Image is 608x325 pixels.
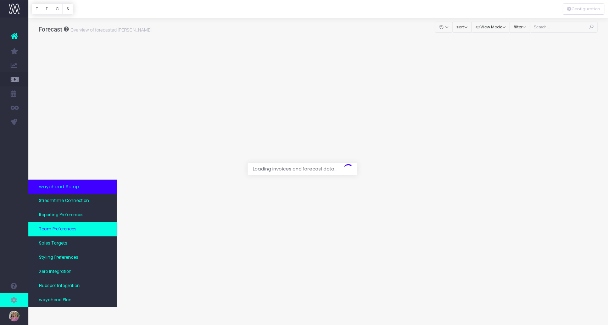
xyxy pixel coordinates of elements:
span: Loading invoices and forecast data... [248,163,343,175]
span: Styling Preferences [39,254,78,261]
a: Streamtime Connection [28,194,117,208]
a: Sales Targets [28,236,117,251]
a: Styling Preferences [28,251,117,265]
span: Streamtime Connection [39,198,89,204]
span: Sales Targets [39,240,67,247]
span: Xero Integration [39,269,72,275]
button: F [42,4,52,15]
span: wayahead Plan [39,297,72,303]
span: Reporting Preferences [39,212,84,218]
span: Team Preferences [39,226,77,232]
span: wayahead Setup [39,183,79,190]
div: Vertical button group [563,4,604,15]
button: S [62,4,73,15]
a: Xero Integration [28,265,117,279]
a: Reporting Preferences [28,208,117,222]
a: Team Preferences [28,222,117,236]
a: Hubspot Integration [28,279,117,293]
button: C [52,4,63,15]
img: images/default_profile_image.png [9,311,19,321]
a: wayahead Plan [28,293,117,307]
div: Vertical button group [32,4,73,15]
button: T [32,4,42,15]
button: Configuration [563,4,604,15]
span: Hubspot Integration [39,283,80,289]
